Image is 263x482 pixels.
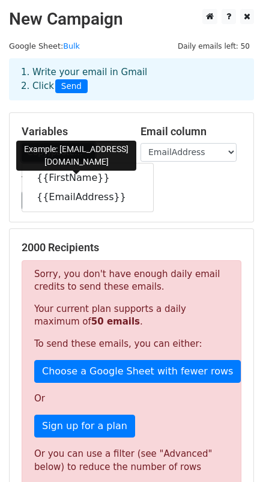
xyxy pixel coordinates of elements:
p: Your current plan supports a daily maximum of . [34,303,229,328]
a: Sign up for a plan [34,415,135,438]
h5: Email column [141,125,241,138]
a: {{FirstName}} [22,168,153,188]
h5: 2000 Recipients [22,241,241,254]
a: Daily emails left: 50 [174,41,254,50]
span: Send [55,79,88,94]
strong: 50 emails [91,316,140,327]
a: {{EmailAddress}} [22,188,153,207]
p: To send these emails, you can either: [34,338,229,350]
span: Daily emails left: 50 [174,40,254,53]
a: Bulk [63,41,80,50]
h2: New Campaign [9,9,254,29]
div: Or you can use a filter (see "Advanced" below) to reduce the number of rows [34,447,229,474]
div: 1. Write your email in Gmail 2. Click [12,66,251,93]
h5: Variables [22,125,122,138]
iframe: Chat Widget [203,424,263,482]
p: Sorry, you don't have enough daily email credits to send these emails. [34,268,229,293]
p: Or [34,392,229,405]
small: Google Sheet: [9,41,80,50]
a: Choose a Google Sheet with fewer rows [34,360,241,383]
div: Example: [EMAIL_ADDRESS][DOMAIN_NAME] [16,141,136,171]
